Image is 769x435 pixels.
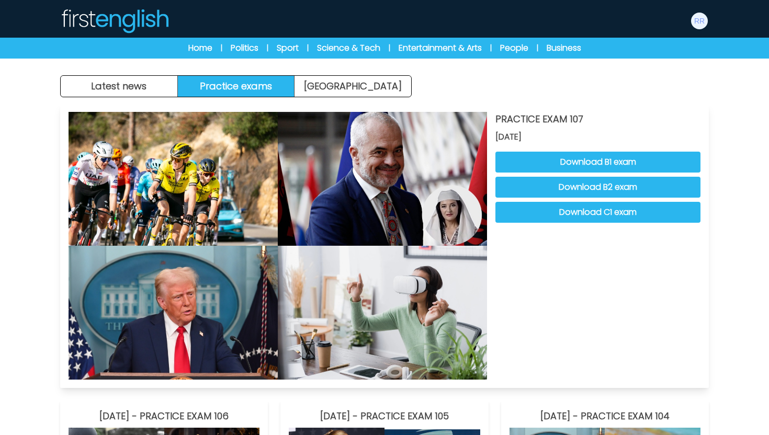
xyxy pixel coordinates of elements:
img: Logo [60,8,169,33]
img: PRACTICE EXAM 107 [278,246,487,380]
img: PRACTICE EXAM 107 [69,112,278,246]
span: | [221,43,222,53]
span: | [490,43,492,53]
button: Download C1 exam [495,202,700,223]
a: People [500,42,528,54]
img: PRACTICE EXAM 107 [69,246,278,380]
a: Business [547,42,581,54]
h3: [DATE] - PRACTICE EXAM 105 [289,409,480,423]
img: robo robo [691,13,708,29]
a: Science & Tech [317,42,380,54]
span: | [307,43,309,53]
h3: [DATE] - PRACTICE EXAM 104 [510,409,700,423]
h3: PRACTICE EXAM 107 [495,112,700,127]
a: Sport [277,42,299,54]
button: Latest news [61,76,178,97]
a: Politics [231,42,258,54]
span: | [537,43,538,53]
a: Home [188,42,212,54]
button: Download B2 exam [495,177,700,198]
a: Entertainment & Arts [399,42,482,54]
button: Practice exams [178,76,295,97]
span: | [267,43,268,53]
a: [GEOGRAPHIC_DATA] [295,76,411,97]
span: [DATE] [495,131,700,143]
img: PRACTICE EXAM 107 [278,112,487,246]
h3: [DATE] - PRACTICE EXAM 106 [69,409,259,423]
span: | [389,43,390,53]
button: Download B1 exam [495,152,700,173]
